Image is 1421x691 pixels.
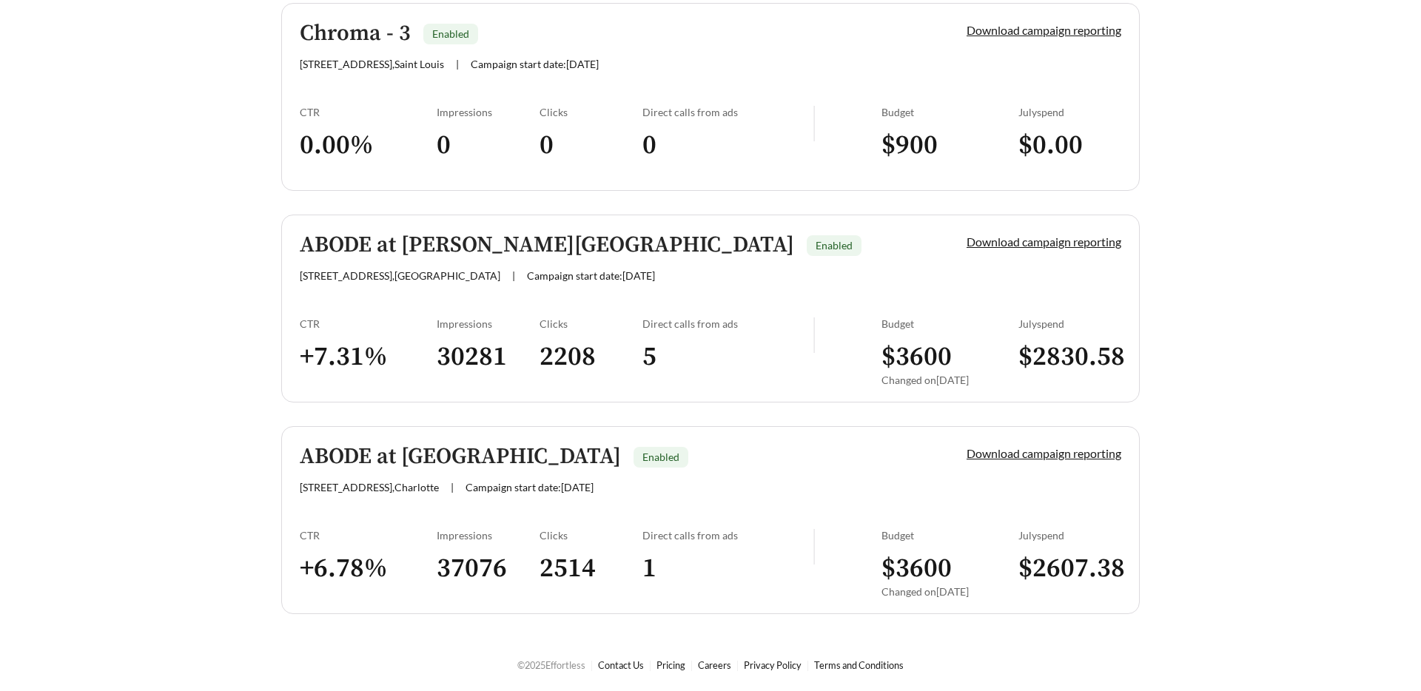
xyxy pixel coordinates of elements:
div: Direct calls from ads [642,106,813,118]
div: Budget [881,529,1018,542]
span: Campaign start date: [DATE] [471,58,599,70]
div: Clicks [540,106,642,118]
a: Terms and Conditions [814,659,904,671]
div: Impressions [437,106,540,118]
h3: 0 [642,129,813,162]
a: Download campaign reporting [967,446,1121,460]
h3: $ 0.00 [1018,129,1121,162]
h5: ABODE at [PERSON_NAME][GEOGRAPHIC_DATA] [300,233,794,257]
span: Enabled [432,27,469,40]
h3: $ 900 [881,129,1018,162]
div: Impressions [437,529,540,542]
span: | [456,58,459,70]
h3: 0.00 % [300,129,437,162]
span: [STREET_ADDRESS] , [GEOGRAPHIC_DATA] [300,269,500,282]
a: Chroma - 3Enabled[STREET_ADDRESS],Saint Louis|Campaign start date:[DATE]Download campaign reporti... [281,3,1140,191]
h3: 0 [540,129,642,162]
div: Direct calls from ads [642,317,813,330]
a: Contact Us [598,659,644,671]
a: Privacy Policy [744,659,802,671]
span: © 2025 Effortless [517,659,585,671]
h3: + 6.78 % [300,552,437,585]
h3: 2208 [540,340,642,374]
span: [STREET_ADDRESS] , Charlotte [300,481,439,493]
h3: + 7.31 % [300,340,437,374]
a: Download campaign reporting [967,23,1121,37]
div: Budget [881,317,1018,330]
img: line [813,317,815,353]
a: Pricing [656,659,685,671]
span: | [451,481,454,493]
span: Enabled [816,239,853,252]
h3: 0 [437,129,540,162]
h3: 1 [642,552,813,585]
div: Direct calls from ads [642,529,813,542]
a: ABODE at [PERSON_NAME][GEOGRAPHIC_DATA]Enabled[STREET_ADDRESS],[GEOGRAPHIC_DATA]|Campaign start d... [281,215,1140,402]
div: Changed on [DATE] [881,374,1018,386]
img: line [813,529,815,564]
div: CTR [300,317,437,330]
h3: 5 [642,340,813,374]
h5: Chroma - 3 [300,21,411,46]
h3: $ 2607.38 [1018,552,1121,585]
div: Clicks [540,317,642,330]
h3: 2514 [540,552,642,585]
h3: 37076 [437,552,540,585]
h3: $ 2830.58 [1018,340,1121,374]
span: Campaign start date: [DATE] [466,481,594,493]
a: Careers [698,659,731,671]
span: | [512,269,515,282]
div: Clicks [540,529,642,542]
div: Budget [881,106,1018,118]
div: Changed on [DATE] [881,585,1018,598]
h5: ABODE at [GEOGRAPHIC_DATA] [300,445,621,469]
h3: 30281 [437,340,540,374]
span: [STREET_ADDRESS] , Saint Louis [300,58,444,70]
div: July spend [1018,106,1121,118]
div: July spend [1018,529,1121,542]
div: Impressions [437,317,540,330]
a: ABODE at [GEOGRAPHIC_DATA]Enabled[STREET_ADDRESS],Charlotte|Campaign start date:[DATE]Download ca... [281,426,1140,614]
h3: $ 3600 [881,340,1018,374]
span: Enabled [642,451,679,463]
div: CTR [300,106,437,118]
div: CTR [300,529,437,542]
span: Campaign start date: [DATE] [527,269,655,282]
h3: $ 3600 [881,552,1018,585]
a: Download campaign reporting [967,235,1121,249]
img: line [813,106,815,141]
div: July spend [1018,317,1121,330]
